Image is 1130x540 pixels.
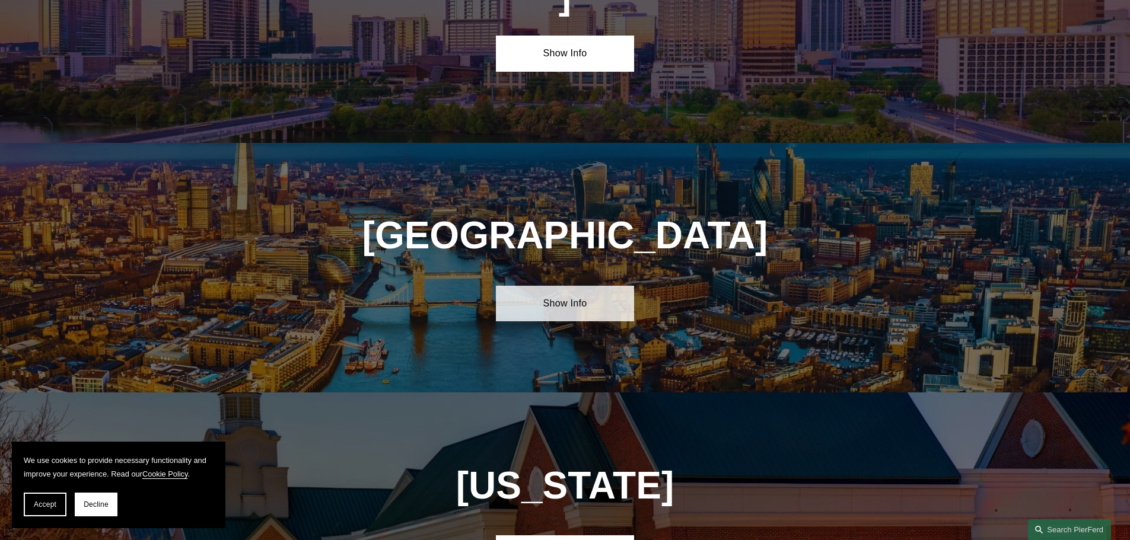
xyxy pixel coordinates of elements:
button: Decline [75,493,117,516]
button: Accept [24,493,66,516]
a: Show Info [496,286,634,321]
a: Cookie Policy [142,469,188,478]
a: Search this site [1028,519,1111,540]
section: Cookie banner [12,442,225,528]
p: We use cookies to provide necessary functionality and improve your experience. Read our . [24,453,214,481]
span: Decline [84,500,109,509]
h1: [GEOGRAPHIC_DATA] [358,214,773,257]
span: Accept [34,500,56,509]
h1: [US_STATE] [358,464,773,507]
a: Show Info [496,36,634,71]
